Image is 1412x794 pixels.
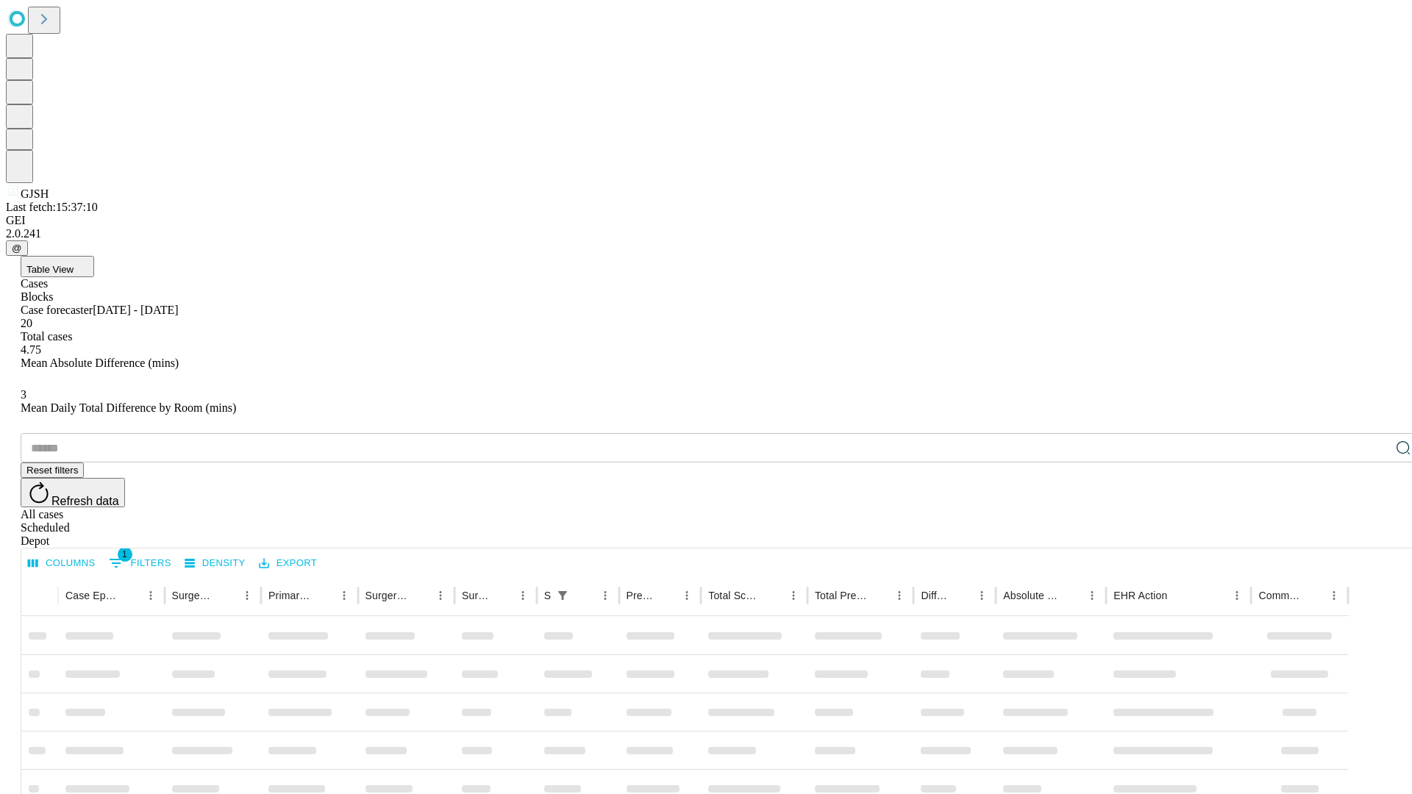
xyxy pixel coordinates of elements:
div: Primary Service [268,590,311,601]
span: Mean Absolute Difference (mins) [21,357,179,369]
div: Difference [921,590,949,601]
button: Sort [951,585,971,606]
button: Refresh data [21,478,125,507]
div: 2.0.241 [6,227,1406,240]
button: Sort [1303,585,1324,606]
div: Comments [1258,590,1301,601]
button: Menu [1324,585,1344,606]
span: [DATE] - [DATE] [93,304,178,316]
button: Menu [1082,585,1102,606]
button: Show filters [105,551,175,575]
button: Menu [595,585,616,606]
div: GEI [6,214,1406,227]
button: Menu [783,585,804,606]
button: Sort [574,585,595,606]
button: @ [6,240,28,256]
button: Sort [1061,585,1082,606]
div: Absolute Difference [1003,590,1060,601]
button: Sort [869,585,889,606]
span: 4.75 [21,343,41,356]
div: EHR Action [1113,590,1167,601]
div: Surgeon Name [172,590,215,601]
button: Sort [120,585,140,606]
div: Total Predicted Duration [815,590,868,601]
button: Reset filters [21,462,84,478]
button: Menu [237,585,257,606]
button: Menu [677,585,697,606]
button: Menu [430,585,451,606]
button: Sort [492,585,513,606]
button: Menu [513,585,533,606]
span: @ [12,243,22,254]
button: Menu [889,585,910,606]
button: Sort [656,585,677,606]
span: 1 [118,547,132,562]
span: 20 [21,317,32,329]
button: Export [255,552,321,575]
button: Table View [21,256,94,277]
span: GJSH [21,187,49,200]
span: Last fetch: 15:37:10 [6,201,98,213]
div: Surgery Date [462,590,491,601]
span: Case forecaster [21,304,93,316]
button: Menu [1227,585,1247,606]
button: Sort [313,585,334,606]
button: Sort [216,585,237,606]
div: Predicted In Room Duration [627,590,655,601]
div: 1 active filter [552,585,573,606]
span: Total cases [21,330,72,343]
button: Show filters [552,585,573,606]
div: Total Scheduled Duration [708,590,761,601]
span: Mean Daily Total Difference by Room (mins) [21,401,236,414]
button: Menu [971,585,992,606]
button: Select columns [24,552,99,575]
button: Sort [1169,585,1189,606]
div: Scheduled In Room Duration [544,590,551,601]
button: Sort [763,585,783,606]
span: Refresh data [51,495,119,507]
button: Density [181,552,249,575]
span: Table View [26,264,74,275]
button: Sort [410,585,430,606]
span: 3 [21,388,26,401]
span: Reset filters [26,465,78,476]
button: Menu [334,585,354,606]
div: Surgery Name [366,590,408,601]
button: Menu [140,585,161,606]
div: Case Epic Id [65,590,118,601]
